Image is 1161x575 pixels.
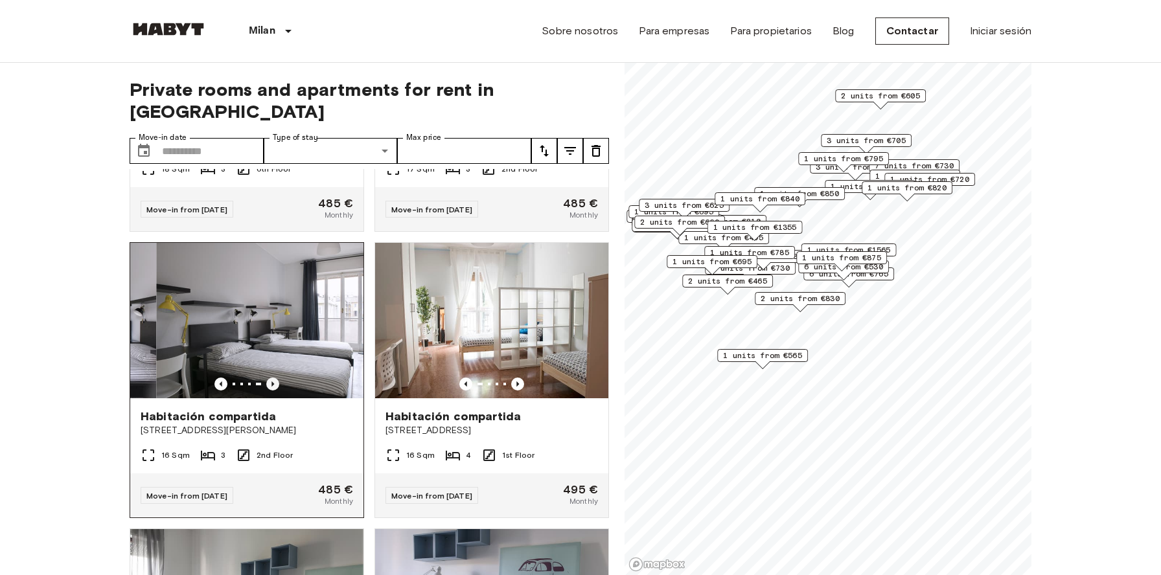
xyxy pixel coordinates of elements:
span: 485 € [563,197,598,209]
a: Contactar [875,17,949,45]
span: 16 Sqm [406,449,435,461]
div: Map marker [835,89,926,109]
span: Habitación compartida [141,409,276,424]
span: 1 units from €565 [723,350,802,361]
div: Map marker [715,192,805,212]
span: 1 units from €820 [868,182,947,194]
button: Previous image [511,378,524,390]
span: 18 Sqm [161,163,190,175]
div: Map marker [634,216,725,236]
div: Map marker [869,159,960,179]
div: Map marker [796,251,887,271]
span: 1 units from €875 [802,252,881,264]
label: Type of stay [273,132,318,143]
span: [STREET_ADDRESS] [385,424,598,437]
label: Max price [406,132,441,143]
span: Monthly [325,209,353,221]
div: Map marker [825,180,915,200]
span: 3 units from €625 [645,199,724,211]
button: Previous image [459,378,472,390]
img: Marketing picture of unit IT-14-026-004-01H [156,243,389,398]
div: Map marker [862,181,952,201]
span: 1 units from €740 [875,170,954,182]
div: Map marker [678,231,769,251]
div: Map marker [639,199,730,219]
button: Previous image [214,378,227,390]
div: Map marker [682,275,773,295]
div: Map marker [626,210,717,230]
span: 495 € [563,484,598,495]
span: 2nd Floor [257,449,293,461]
img: Habyt [130,23,207,36]
a: Para empresas [639,23,709,39]
span: 1 units from €795 [804,153,883,164]
div: Map marker [704,246,795,266]
span: Monthly [569,495,598,507]
div: Map marker [707,221,803,241]
span: 2 units from €605 [841,90,920,102]
a: Mapbox logo [628,557,685,572]
a: Previous imagePrevious imageHabitación compartida[STREET_ADDRESS][PERSON_NAME]16 Sqm32nd FloorMov... [130,242,364,518]
span: Habitación compartida [385,409,521,424]
div: Map marker [717,349,808,369]
span: Monthly [569,209,598,221]
a: Marketing picture of unit IT-14-022-001-02HPrevious imagePrevious imageHabitación compartida[STRE... [374,242,609,518]
span: 3 [221,163,225,175]
a: Para propietarios [730,23,812,39]
span: 7 units from €730 [875,160,954,172]
span: 1 units from €840 [720,193,799,205]
span: Move-in from [DATE] [146,491,227,501]
label: Move-in date [139,132,187,143]
div: Map marker [798,152,889,172]
span: 1 units from €720 [890,174,969,185]
span: 1 units from €850 [760,188,839,199]
a: Iniciar sesión [970,23,1031,39]
div: Map marker [869,170,960,190]
p: Milan [249,23,275,39]
button: Previous image [266,378,279,390]
span: 2 units from €660 [640,216,719,228]
img: Marketing picture of unit IT-14-022-001-02H [375,243,608,398]
a: Blog [833,23,855,39]
div: Map marker [884,173,975,193]
span: 4 [466,449,471,461]
span: 6th Floor [257,163,291,175]
span: 1 units from €785 [710,247,789,258]
span: 17 Sqm [406,163,435,175]
span: 16 Sqm [161,449,190,461]
div: Map marker [667,255,757,275]
span: Move-in from [DATE] [146,205,227,214]
span: 485 € [318,197,353,209]
button: tune [583,138,609,164]
span: 1st Floor [502,449,535,461]
div: Map marker [628,205,719,225]
button: tune [557,138,583,164]
span: Move-in from [DATE] [391,491,472,501]
span: 3 [221,449,225,461]
span: Monthly [325,495,353,507]
div: Map marker [632,219,722,239]
span: Move-in from [DATE] [391,205,472,214]
div: Map marker [821,134,912,154]
a: Sobre nosotros [542,23,618,39]
span: 1 units from €695 [634,206,713,218]
span: 2 units from €830 [761,293,840,304]
span: 1 units from €1355 [713,221,797,233]
span: 2 units from €465 [688,275,767,287]
span: 485 € [318,484,353,495]
div: Map marker [754,187,845,207]
div: Map marker [801,243,897,264]
span: 1 units from €695 [672,256,752,267]
span: [STREET_ADDRESS][PERSON_NAME] [141,424,353,437]
span: 1 units from €770 [831,181,910,192]
span: Private rooms and apartments for rent in [GEOGRAPHIC_DATA] [130,78,609,122]
span: 2nd Floor [501,163,538,175]
span: 3 units from €705 [827,135,906,146]
div: Map marker [755,292,845,312]
button: tune [531,138,557,164]
span: 3 [466,163,470,175]
span: 1 units from €1565 [807,244,891,256]
button: Choose date [131,138,157,164]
